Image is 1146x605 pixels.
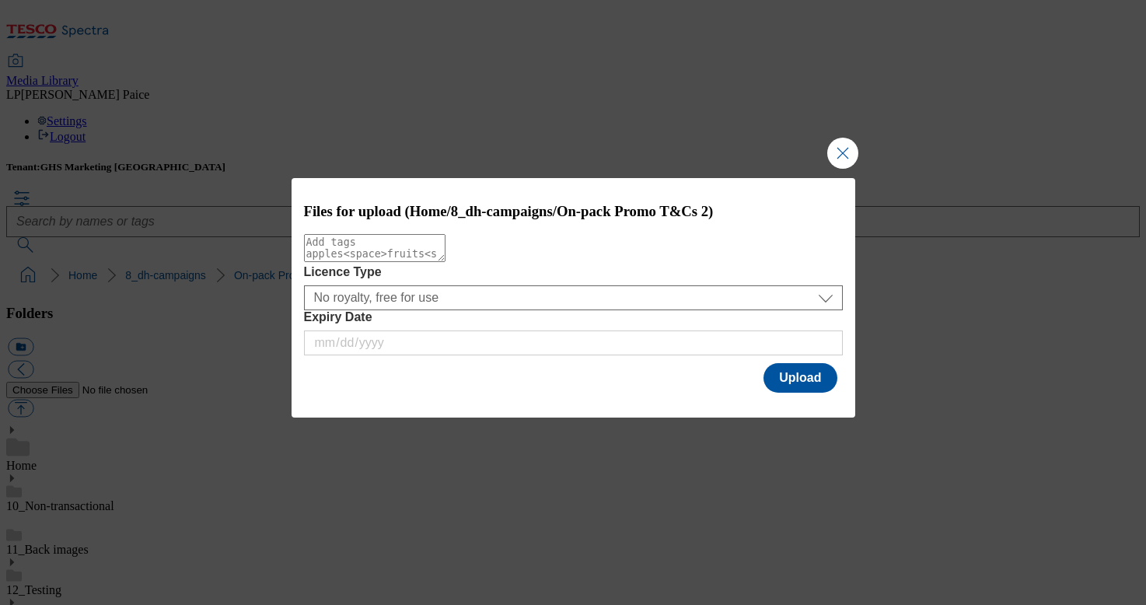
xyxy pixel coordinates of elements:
label: Licence Type [304,265,843,279]
h3: Files for upload (Home/8_dh-campaigns/On-pack Promo T&Cs 2) [304,203,843,220]
button: Upload [763,363,837,393]
label: Expiry Date [304,310,843,324]
button: Close Modal [827,138,858,169]
div: Modal [292,178,855,418]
